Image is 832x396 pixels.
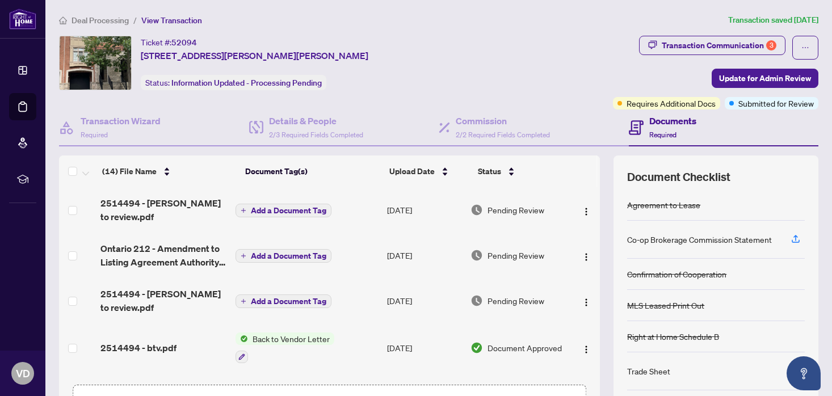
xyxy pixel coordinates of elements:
button: Open asap [787,356,821,390]
button: Add a Document Tag [236,294,331,308]
img: Logo [582,298,591,307]
div: Agreement to Lease [627,199,700,211]
span: plus [241,253,246,259]
img: Document Status [470,249,483,262]
span: Pending Review [488,249,544,262]
span: Update for Admin Review [719,69,811,87]
span: Add a Document Tag [251,207,326,214]
span: Upload Date [389,165,435,178]
button: Transaction Communication3 [639,36,785,55]
div: Transaction Communication [662,36,776,54]
span: Document Checklist [627,169,730,185]
h4: Details & People [269,114,363,128]
img: Logo [582,252,591,262]
span: plus [241,298,246,304]
span: Required [81,130,108,139]
img: Status Icon [236,332,248,345]
div: Status: [141,75,326,90]
button: Add a Document Tag [236,294,331,309]
div: 3 [766,40,776,50]
span: Deal Processing [72,15,129,26]
span: Back to Vendor Letter [248,332,334,345]
div: Trade Sheet [627,365,670,377]
span: Document Approved [488,342,562,354]
img: Document Status [470,204,483,216]
img: Document Status [470,342,483,354]
img: logo [9,9,36,30]
button: Status IconBack to Vendor Letter [236,332,334,363]
span: Ontario 212 - Amendment to Listing Agreement Authority to Offer for Lease Price Change_Extensi 2.pdf [100,242,226,269]
img: Logo [582,345,591,354]
img: IMG-N12366437_1.jpg [60,36,131,90]
span: plus [241,208,246,213]
img: Document Status [470,294,483,307]
button: Add a Document Tag [236,249,331,263]
span: Requires Additional Docs [627,97,716,109]
span: Add a Document Tag [251,297,326,305]
article: Transaction saved [DATE] [728,14,818,27]
td: [DATE] [383,323,466,372]
span: 2514494 - [PERSON_NAME] to review.pdf [100,287,226,314]
span: View Transaction [141,15,202,26]
span: home [59,16,67,24]
h4: Documents [649,114,696,128]
button: Update for Admin Review [712,69,818,88]
span: (14) File Name [102,165,157,178]
div: Confirmation of Cooperation [627,268,726,280]
td: [DATE] [383,278,466,323]
span: VD [16,365,30,381]
div: Ticket #: [141,36,197,49]
th: (14) File Name [98,155,241,187]
span: Add a Document Tag [251,252,326,260]
td: [DATE] [383,187,466,233]
span: Pending Review [488,204,544,216]
span: ellipsis [801,44,809,52]
h4: Transaction Wizard [81,114,161,128]
span: Submitted for Review [738,97,814,109]
button: Logo [577,201,595,219]
button: Add a Document Tag [236,203,331,218]
span: Information Updated - Processing Pending [171,78,322,88]
span: 2/2 Required Fields Completed [456,130,550,139]
th: Upload Date [385,155,473,187]
th: Status [473,155,584,187]
th: Document Tag(s) [241,155,385,187]
span: 2/3 Required Fields Completed [269,130,363,139]
img: Logo [582,207,591,216]
td: [DATE] [383,233,466,278]
span: Status [478,165,501,178]
span: 2514494 - [PERSON_NAME] to review.pdf [100,196,226,224]
li: / [133,14,137,27]
div: Co-op Brokerage Commission Statement [627,233,772,246]
span: 2514494 - btv.pdf [100,341,177,355]
div: MLS Leased Print Out [627,299,704,311]
div: Right at Home Schedule B [627,330,719,343]
button: Logo [577,339,595,357]
button: Add a Document Tag [236,204,331,217]
button: Logo [577,292,595,310]
span: Required [649,130,676,139]
span: [STREET_ADDRESS][PERSON_NAME][PERSON_NAME] [141,49,368,62]
span: 52094 [171,37,197,48]
h4: Commission [456,114,550,128]
span: Pending Review [488,294,544,307]
button: Logo [577,246,595,264]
